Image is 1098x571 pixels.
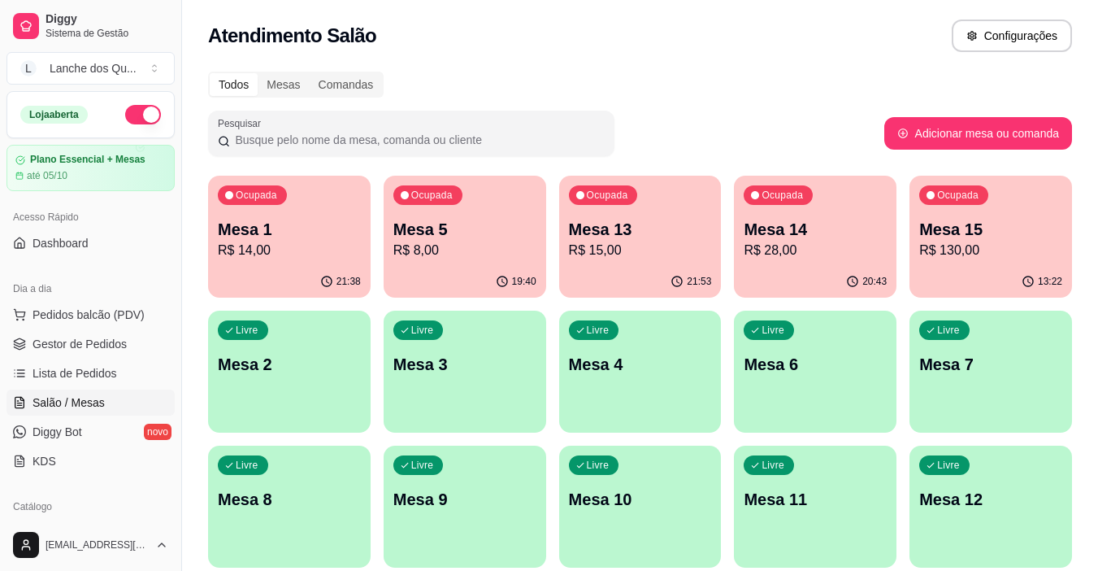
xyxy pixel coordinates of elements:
[909,176,1072,298] button: OcupadaMesa 15R$ 130,0013:22
[20,106,88,124] div: Loja aberta
[33,394,105,411] span: Salão / Mesas
[218,488,361,511] p: Mesa 8
[1038,275,1062,288] p: 13:22
[7,230,175,256] a: Dashboard
[762,324,784,337] p: Livre
[33,336,127,352] span: Gestor de Pedidos
[46,538,149,551] span: [EMAIL_ADDRESS][DOMAIN_NAME]
[569,488,712,511] p: Mesa 10
[919,353,1062,376] p: Mesa 7
[33,235,89,251] span: Dashboard
[7,360,175,386] a: Lista de Pedidos
[512,275,536,288] p: 19:40
[559,446,722,568] button: LivreMesa 10
[7,419,175,445] a: Diggy Botnovo
[411,459,434,472] p: Livre
[208,446,371,568] button: LivreMesa 8
[218,218,361,241] p: Mesa 1
[33,424,82,440] span: Diggy Bot
[909,446,1072,568] button: LivreMesa 12
[687,275,711,288] p: 21:53
[7,145,175,191] a: Plano Essencial + Mesasaté 05/10
[559,311,722,433] button: LivreMesa 4
[50,60,137,76] div: Lanche dos Qu ...
[919,241,1062,260] p: R$ 130,00
[937,324,960,337] p: Livre
[7,52,175,85] button: Select a team
[20,60,37,76] span: L
[7,494,175,520] div: Catálogo
[125,105,161,124] button: Alterar Status
[218,353,361,376] p: Mesa 2
[393,353,536,376] p: Mesa 3
[411,189,453,202] p: Ocupada
[393,241,536,260] p: R$ 8,00
[7,204,175,230] div: Acesso Rápido
[862,275,887,288] p: 20:43
[7,331,175,357] a: Gestor de Pedidos
[236,189,277,202] p: Ocupada
[210,73,258,96] div: Todos
[569,353,712,376] p: Mesa 4
[744,218,887,241] p: Mesa 14
[762,459,784,472] p: Livre
[7,525,175,564] button: [EMAIL_ADDRESS][DOMAIN_NAME]
[46,12,168,27] span: Diggy
[919,488,1062,511] p: Mesa 12
[909,311,1072,433] button: LivreMesa 7
[569,241,712,260] p: R$ 15,00
[7,390,175,416] a: Salão / Mesas
[7,448,175,474] a: KDS
[218,241,361,260] p: R$ 14,00
[884,117,1072,150] button: Adicionar mesa ou comanda
[7,276,175,302] div: Dia a dia
[336,275,361,288] p: 21:38
[744,353,887,376] p: Mesa 6
[30,154,145,166] article: Plano Essencial + Mesas
[762,189,803,202] p: Ocupada
[208,176,371,298] button: OcupadaMesa 1R$ 14,0021:38
[384,311,546,433] button: LivreMesa 3
[310,73,383,96] div: Comandas
[7,7,175,46] a: DiggySistema de Gestão
[937,459,960,472] p: Livre
[569,218,712,241] p: Mesa 13
[230,132,605,148] input: Pesquisar
[218,116,267,130] label: Pesquisar
[7,302,175,328] button: Pedidos balcão (PDV)
[734,176,896,298] button: OcupadaMesa 14R$ 28,0020:43
[33,453,56,469] span: KDS
[744,488,887,511] p: Mesa 11
[208,23,376,49] h2: Atendimento Salão
[919,218,1062,241] p: Mesa 15
[393,218,536,241] p: Mesa 5
[208,311,371,433] button: LivreMesa 2
[937,189,979,202] p: Ocupada
[236,459,258,472] p: Livre
[258,73,309,96] div: Mesas
[734,446,896,568] button: LivreMesa 11
[744,241,887,260] p: R$ 28,00
[411,324,434,337] p: Livre
[587,324,610,337] p: Livre
[33,365,117,381] span: Lista de Pedidos
[734,311,896,433] button: LivreMesa 6
[559,176,722,298] button: OcupadaMesa 13R$ 15,0021:53
[384,176,546,298] button: OcupadaMesa 5R$ 8,0019:40
[33,307,145,323] span: Pedidos balcão (PDV)
[27,169,67,182] article: até 05/10
[952,20,1072,52] button: Configurações
[236,324,258,337] p: Livre
[384,446,546,568] button: LivreMesa 9
[587,189,628,202] p: Ocupada
[46,27,168,40] span: Sistema de Gestão
[393,488,536,511] p: Mesa 9
[587,459,610,472] p: Livre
